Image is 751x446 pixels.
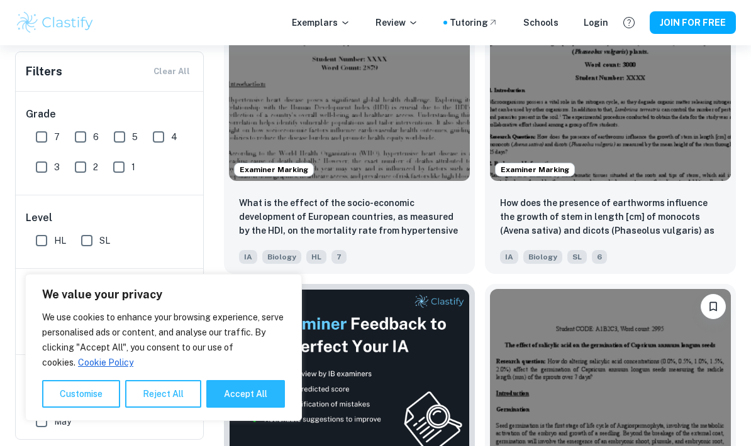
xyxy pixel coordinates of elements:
span: 5 [132,130,138,144]
span: IA [239,250,257,264]
p: We use cookies to enhance your browsing experience, serve personalised ads or content, and analys... [42,310,285,370]
img: Clastify logo [15,10,95,35]
p: What is the effect of the socio-economic development of European countries, as measured by the HD... [239,196,460,239]
span: 2 [93,160,98,174]
button: Accept All [206,380,285,408]
a: Cookie Policy [77,357,134,368]
p: Review [375,16,418,30]
span: IA [500,250,518,264]
span: Biology [262,250,301,264]
a: Login [584,16,608,30]
h6: Filters [26,63,62,80]
h6: Level [26,210,194,226]
span: 4 [171,130,177,144]
span: Examiner Marking [235,164,313,175]
span: SL [99,234,110,247]
img: Biology IA example thumbnail: What is the effect of the socio-economic [229,1,470,181]
img: Biology IA example thumbnail: How does the presence of earthworms infl [490,1,731,181]
span: SL [567,250,587,264]
span: May [54,415,71,428]
p: How does the presence of earthworms influence the growth of stem in length [cm] of monocots (Aven... [500,196,721,239]
span: HL [54,234,66,247]
button: Reject All [125,380,201,408]
button: Help and Feedback [618,12,640,33]
button: JOIN FOR FREE [650,11,736,34]
span: Examiner Marking [496,164,574,175]
span: 7 [331,250,347,264]
a: Schools [523,16,559,30]
h6: Grade [26,107,194,122]
span: 6 [93,130,99,144]
p: We value your privacy [42,287,285,302]
span: 1 [131,160,135,174]
a: Tutoring [450,16,498,30]
span: 7 [54,130,60,144]
span: Biology [523,250,562,264]
p: Exemplars [292,16,350,30]
div: We value your privacy [25,274,302,421]
span: 6 [592,250,607,264]
span: 3 [54,160,60,174]
button: Please log in to bookmark exemplars [701,294,726,319]
button: Customise [42,380,120,408]
span: HL [306,250,326,264]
